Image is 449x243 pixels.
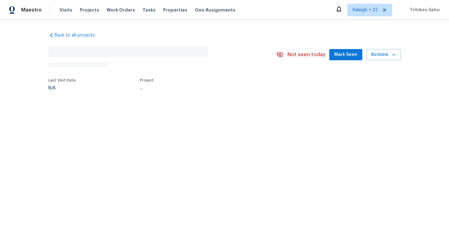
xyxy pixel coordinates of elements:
[195,7,235,13] span: Geo Assignments
[140,86,260,90] div: ...
[140,78,154,82] span: Project
[366,49,401,61] button: Actions
[48,78,76,82] span: Last Visit Date
[353,7,378,13] span: Raleigh + 22
[163,7,187,13] span: Properties
[48,32,108,38] a: Back to all projects
[407,7,440,13] span: Trilokes Sahu
[329,49,362,61] button: Mark Seen
[107,7,135,13] span: Work Orders
[287,52,326,58] span: Not seen today
[80,7,99,13] span: Projects
[371,51,396,59] span: Actions
[21,7,42,13] span: Maestro
[334,51,357,59] span: Mark Seen
[142,8,156,12] span: Tasks
[60,7,72,13] span: Visits
[48,86,76,90] div: N/A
